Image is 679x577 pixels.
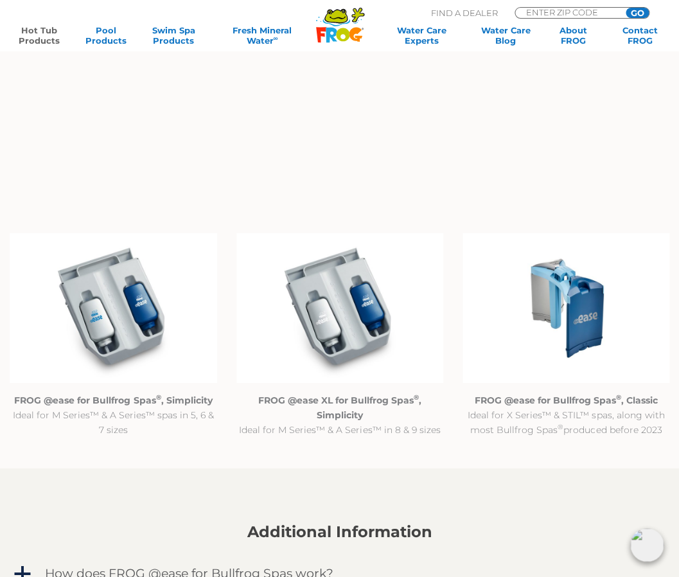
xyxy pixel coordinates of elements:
[463,233,669,383] img: Untitled design (94)
[10,393,216,438] p: Ideal for M Series™ & A Series™ spas in 5, 6 & 7 sizes
[616,393,621,402] sup: ®
[558,423,563,431] sup: ®
[414,393,419,402] sup: ®
[147,25,199,46] a: Swim SpaProducts
[547,25,599,46] a: AboutFROG
[236,393,443,438] p: Ideal for M Series™ & A Series™ in 8 & 9 sizes
[13,25,65,46] a: Hot TubProducts
[431,7,498,19] p: Find A Dealer
[10,233,216,383] img: @ease_Bullfrog_FROG @ease R180 for Bullfrog Spas with Filter
[236,233,443,383] img: @ease_Bullfrog_FROG @easeXL for Bullfrog Spas with Filter
[379,25,464,46] a: Water CareExperts
[463,393,669,438] p: Ideal for X Series™ & STIL™ spas, along with most Bullfrog Spas produced before 2023
[273,35,278,42] sup: ∞
[258,395,421,421] strong: FROG @ease XL for Bullfrog Spas , Simplicity
[475,395,658,406] strong: FROG @ease for Bullfrog Spas , Classic
[525,8,612,17] input: Zip Code Form
[630,528,664,562] img: openIcon
[215,25,310,46] a: Fresh MineralWater∞
[12,523,668,541] h2: Additional Information
[479,25,531,46] a: Water CareBlog
[614,25,666,46] a: ContactFROG
[155,393,161,402] sup: ®
[626,8,649,18] input: GO
[80,25,132,46] a: PoolProducts
[14,395,212,406] strong: FROG @ease for Bullfrog Spas , Simplicity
